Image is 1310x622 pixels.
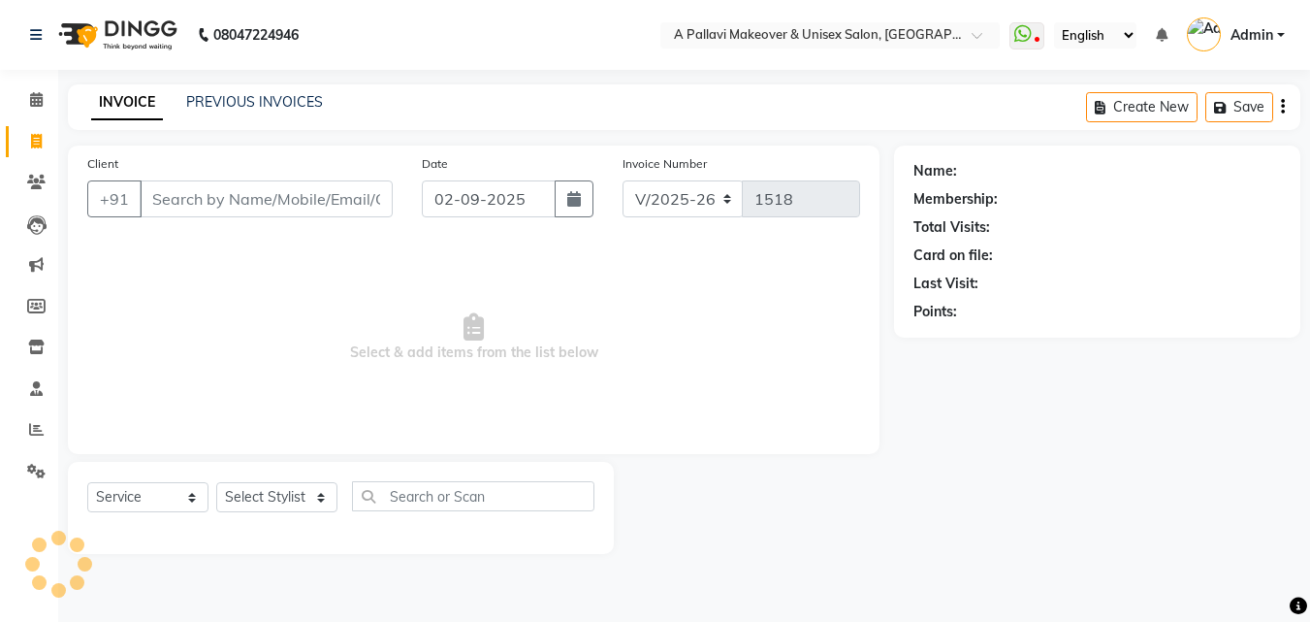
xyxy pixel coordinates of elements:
input: Search by Name/Mobile/Email/Code [140,180,393,217]
button: +91 [87,180,142,217]
input: Search or Scan [352,481,594,511]
div: Points: [913,302,957,322]
span: Select & add items from the list below [87,241,860,435]
a: PREVIOUS INVOICES [186,93,323,111]
div: Card on file: [913,246,993,266]
div: Last Visit: [913,274,978,294]
span: Admin [1230,25,1273,46]
div: Membership: [913,189,998,210]
img: logo [49,8,182,62]
button: Save [1205,92,1273,122]
div: Total Visits: [913,217,990,238]
div: Name: [913,161,957,181]
label: Client [87,155,118,173]
label: Date [422,155,448,173]
a: INVOICE [91,85,163,120]
button: Create New [1086,92,1198,122]
img: Admin [1187,17,1221,51]
b: 08047224946 [213,8,299,62]
label: Invoice Number [623,155,707,173]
